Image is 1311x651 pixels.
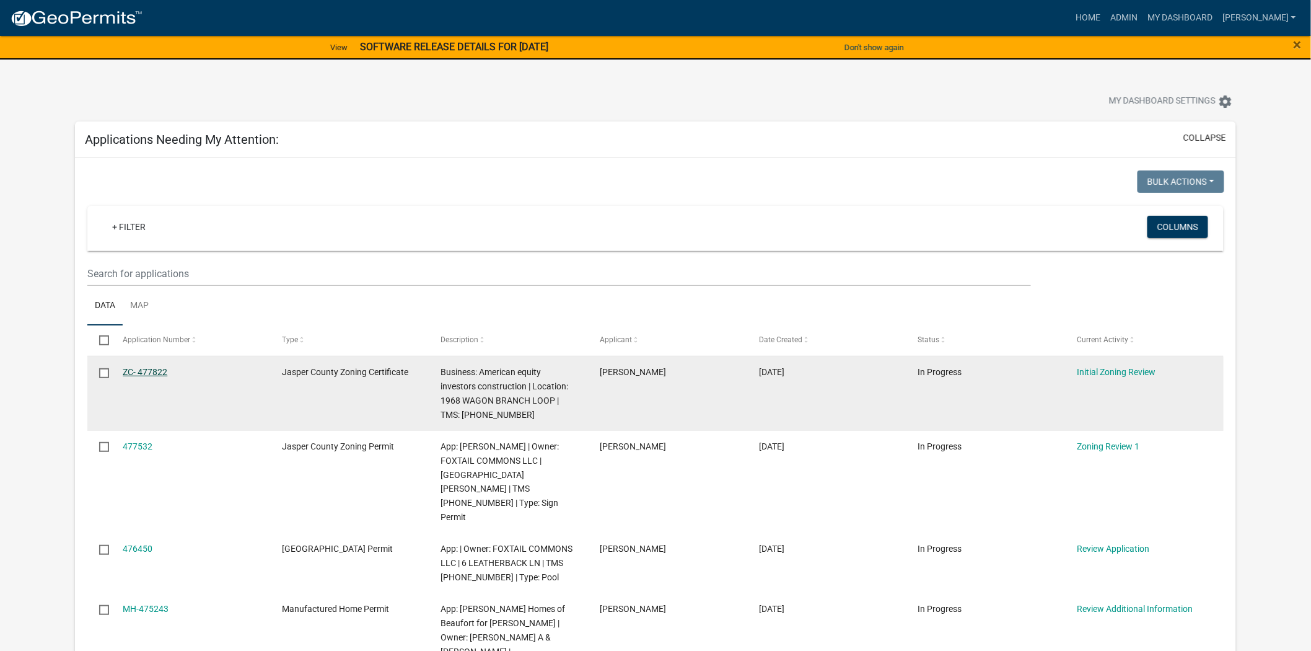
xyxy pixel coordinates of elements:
[123,441,152,451] a: 477532
[600,441,666,451] span: Preston Parfitt
[588,325,747,355] datatable-header-cell: Applicant
[282,367,408,377] span: Jasper County Zoning Certificate
[429,325,588,355] datatable-header-cell: Description
[1077,335,1128,344] span: Current Activity
[1217,6,1301,30] a: [PERSON_NAME]
[918,367,962,377] span: In Progress
[85,132,279,147] h5: Applications Needing My Attention:
[1077,367,1155,377] a: Initial Zoning Review
[282,335,298,344] span: Type
[87,261,1032,286] input: Search for applications
[1294,36,1302,53] span: ×
[759,367,784,377] span: 09/12/2025
[1105,6,1142,30] a: Admin
[1138,170,1224,193] button: Bulk Actions
[441,441,559,522] span: App: Preston Parfitt | Owner: FOXTAIL COMMONS LLC | NW Corner of Okatie Hwy and Old Marsh Road | ...
[600,335,632,344] span: Applicant
[1071,6,1105,30] a: Home
[1099,89,1243,113] button: My Dashboard Settingssettings
[123,544,152,554] a: 476450
[1183,131,1226,144] button: collapse
[759,441,784,451] span: 09/12/2025
[918,544,962,554] span: In Progress
[282,441,394,451] span: Jasper County Zoning Permit
[747,325,906,355] datatable-header-cell: Date Created
[87,325,111,355] datatable-header-cell: Select
[840,37,909,58] button: Don't show again
[906,325,1065,355] datatable-header-cell: Status
[111,325,270,355] datatable-header-cell: Application Number
[123,335,190,344] span: Application Number
[123,367,167,377] a: ZC- 477822
[918,441,962,451] span: In Progress
[1077,441,1139,451] a: Zoning Review 1
[600,604,666,614] span: Chelsea Aschbrenner
[1142,6,1217,30] a: My Dashboard
[1109,94,1216,109] span: My Dashboard Settings
[282,544,393,554] span: Jasper County Building Permit
[1077,604,1193,614] a: Review Additional Information
[1294,37,1302,52] button: Close
[1218,94,1233,109] i: settings
[600,544,666,554] span: Kimberley Bonarrigo
[1147,216,1208,238] button: Columns
[759,604,784,614] span: 09/08/2025
[600,367,666,377] span: kareem simmons
[102,216,156,238] a: + Filter
[123,604,169,614] a: MH-475243
[441,367,569,419] span: Business: American equity investors construction | Location: 1968 WAGON BRANCH LOOP | TMS: 046-00...
[123,286,156,326] a: Map
[918,604,962,614] span: In Progress
[441,335,479,344] span: Description
[1077,544,1149,554] a: Review Application
[759,544,784,554] span: 09/10/2025
[282,604,389,614] span: Manufactured Home Permit
[1065,325,1224,355] datatable-header-cell: Current Activity
[270,325,429,355] datatable-header-cell: Type
[918,335,940,344] span: Status
[759,335,802,344] span: Date Created
[87,286,123,326] a: Data
[360,41,548,53] strong: SOFTWARE RELEASE DETAILS FOR [DATE]
[325,37,353,58] a: View
[441,544,573,582] span: App: | Owner: FOXTAIL COMMONS LLC | 6 LEATHERBACK LN | TMS 081-00-03-030 | Type: Pool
